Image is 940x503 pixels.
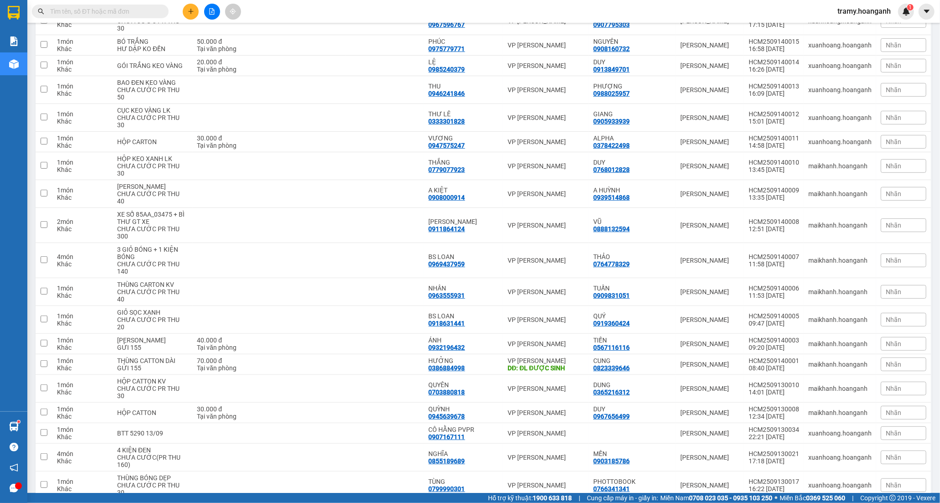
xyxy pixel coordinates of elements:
div: 0945639678 [429,413,465,420]
div: [PERSON_NAME] [87,8,191,19]
div: 0907795303 [593,21,630,28]
div: 1 món [57,381,108,389]
div: Khác [57,118,108,125]
div: [PERSON_NAME] [680,222,740,229]
div: 0799990301 [429,485,465,493]
div: maikhanh.hoanganh [808,316,872,323]
div: HỘP CATTON [117,409,188,416]
div: CUNG [593,357,671,364]
div: TIẾN [593,337,671,344]
span: Nhãn [886,162,901,170]
span: Nhãn [886,138,901,145]
div: VP [PERSON_NAME] [508,482,584,489]
div: 0908000914 [429,194,465,201]
div: 12:34 [DATE] [749,413,799,420]
div: MẾN [593,450,671,457]
div: KHÁM [87,19,191,30]
div: 0975779771 [429,45,465,52]
div: 16:58 [DATE] [749,45,799,52]
div: HCM2509140003 [749,337,799,344]
div: VP [PERSON_NAME] [508,257,584,264]
div: CHƯA CƯỚC(PR THU 160) [117,454,188,468]
div: 1 món [57,426,108,433]
span: Nhận: [87,9,109,18]
div: A KIỆT [429,187,498,194]
div: BAO ĐEN KEO VÀNG [117,79,188,86]
div: 1 món [57,478,108,485]
div: VP [PERSON_NAME] [508,316,584,323]
div: Khác [57,413,108,420]
div: 1 món [57,110,108,118]
div: HCM2509140005 [749,312,799,320]
div: 0888132594 [593,225,630,233]
div: 3 GIỎ BÓNG + 1 KIỆN BÓNG [117,246,188,260]
div: [PERSON_NAME] [680,86,740,93]
div: HỘP KEO XANH LK [117,155,188,162]
img: warehouse-icon [9,59,19,69]
div: HCM2509130021 [749,450,799,457]
div: Tại văn phòng [197,45,263,52]
div: xuanhoang.hoanganh [808,41,872,49]
div: maikhanh.hoanganh [808,162,872,170]
div: 1 món [57,159,108,166]
div: QUYÊN [429,381,498,389]
div: [PERSON_NAME] [680,409,740,416]
div: CHƯA CƯỚC PR THU 30 [117,17,188,32]
div: 30.000 đ [197,405,263,413]
div: 0985240379 [429,66,465,73]
div: 4 món [57,253,108,260]
div: NGUYÊN [593,38,671,45]
div: THÙNG CATTON [117,337,188,344]
div: VP [PERSON_NAME] [508,340,584,347]
div: THU [429,83,498,90]
div: HCM2509140014 [749,58,799,66]
input: Tìm tên, số ĐT hoặc mã đơn [50,6,158,16]
div: 09:47 [DATE] [749,320,799,327]
div: BÓ TRẮNG [117,38,188,45]
span: Cung cấp máy in - giấy in: [587,493,658,503]
div: 16:26 [DATE] [749,66,799,73]
div: 0567116116 [593,344,630,351]
span: Nhãn [886,190,901,197]
div: 0905933939 [593,118,630,125]
div: Tại văn phòng [197,142,263,149]
div: 1 món [57,337,108,344]
div: LỆ [429,58,498,66]
div: VP [PERSON_NAME] [508,86,584,93]
div: VP [PERSON_NAME] [508,62,584,69]
div: TUẤN [593,285,671,292]
div: VP [PERSON_NAME] [8,8,81,30]
div: 50.000 đ [197,38,263,45]
div: xuanhoang.hoanganh [808,454,872,461]
div: THÙNG CARTON KV [117,281,188,288]
div: CHƯA CƯỚC PR THU 30 [117,162,188,177]
div: [PERSON_NAME] [680,361,740,368]
div: Khác [57,66,108,73]
span: Nhãn [886,62,901,69]
div: 1 món [57,285,108,292]
div: maikhanh.hoanganh [808,222,872,229]
span: question-circle [10,443,18,451]
div: [PERSON_NAME] [680,257,740,264]
div: 0967596767 [429,21,465,28]
span: Nhãn [886,385,901,392]
div: 0947575247 [429,142,465,149]
div: TRẦN VĂN ĐÔNG [429,218,498,225]
div: NHÂN [429,285,498,292]
div: 0703880818 [429,389,465,396]
div: 13:45 [DATE] [749,166,799,173]
div: CHƯA CƯỚC PR THU 30 [117,114,188,129]
div: maikhanh.hoanganh [808,190,872,197]
div: XE SỐ 85AA_03475 + BÌ THƯ GT XE [117,211,188,225]
div: 16:09 [DATE] [749,90,799,97]
div: 17:15 [DATE] [749,21,799,28]
div: 1 món [57,58,108,66]
span: Nhãn [886,430,901,437]
div: HCM2509140013 [749,83,799,90]
div: xuanhoang.hoanganh [808,62,872,69]
div: A HUỲNH [593,187,671,194]
div: ÁNH [429,337,498,344]
span: 1 [909,4,912,10]
div: [PERSON_NAME] [680,430,740,437]
div: xuanhoang.hoanganh [808,138,872,145]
